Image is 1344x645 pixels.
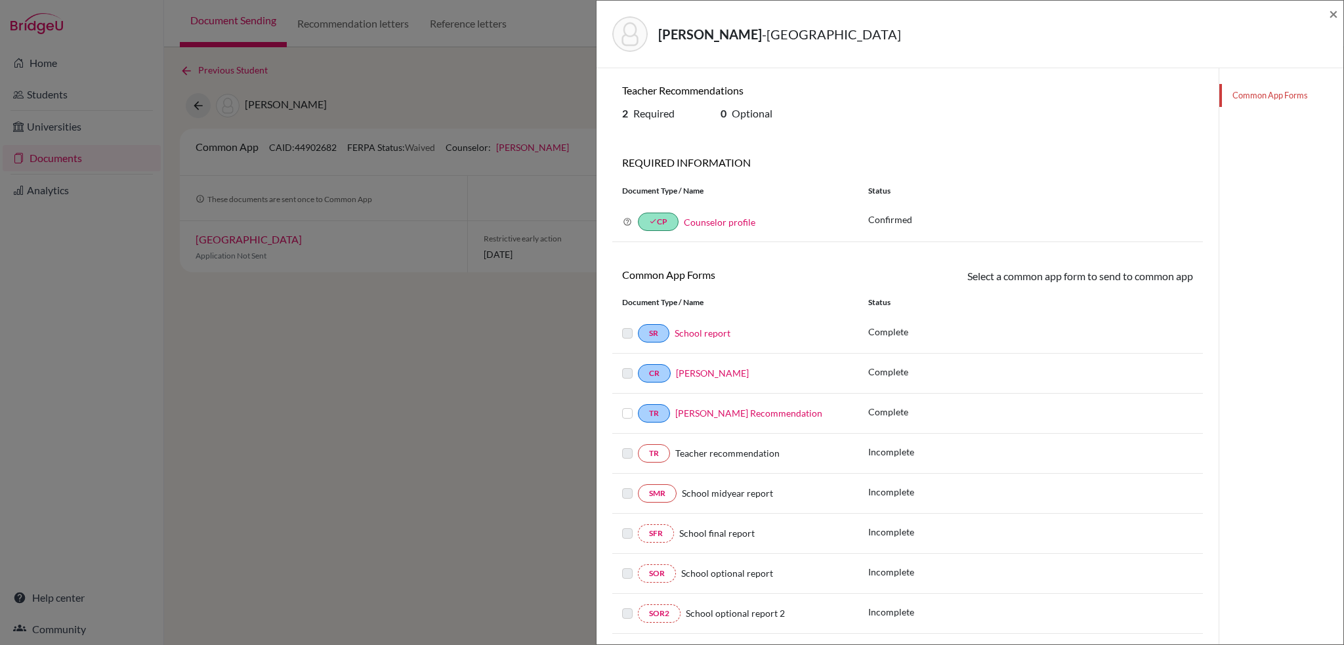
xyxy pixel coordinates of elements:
[638,404,670,423] a: TR
[638,524,674,543] a: SFR
[868,605,914,619] p: Incomplete
[649,217,657,225] i: done
[612,185,858,197] div: Document Type / Name
[633,107,675,119] span: Required
[684,217,755,228] a: Counselor profile
[679,528,755,539] span: School final report
[762,26,901,42] span: - [GEOGRAPHIC_DATA]
[612,156,1203,169] h6: REQUIRED INFORMATION
[868,325,908,339] p: Complete
[622,268,898,281] h6: Common App Forms
[675,407,822,419] a: [PERSON_NAME] Recommendation
[686,608,785,619] span: School optional report 2
[1329,4,1338,23] span: ×
[868,565,914,579] p: Incomplete
[675,327,730,339] a: School report
[1219,84,1343,107] a: Common App Forms
[868,525,914,539] p: Incomplete
[732,107,772,119] span: Optional
[658,26,762,42] strong: [PERSON_NAME]
[721,107,726,119] b: 0
[638,444,670,463] a: TR
[858,185,1203,197] div: Status
[622,84,898,96] h6: Teacher Recommendations
[681,568,773,579] span: School optional report
[868,213,1193,226] p: Confirmed
[638,364,671,383] a: CR
[676,367,749,379] a: [PERSON_NAME]
[908,268,1203,286] div: Select a common app form to send to common app
[638,324,669,343] a: SR
[868,485,914,499] p: Incomplete
[868,405,908,419] p: Complete
[868,365,908,379] p: Complete
[638,484,677,503] a: SMR
[638,213,679,231] a: doneCP
[675,447,780,459] span: Teacher recommendation
[622,107,628,119] b: 2
[858,297,1203,308] div: Status
[612,297,858,308] div: Document Type / Name
[1329,6,1338,22] button: Close
[682,488,773,499] span: School midyear report
[638,604,681,623] a: SOR2
[868,445,914,459] p: Incomplete
[638,564,676,583] a: SOR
